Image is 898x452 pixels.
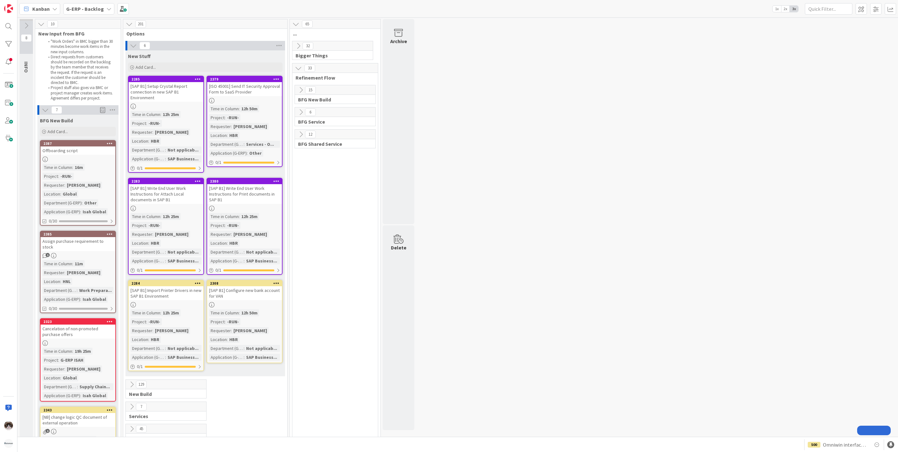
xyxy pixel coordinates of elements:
div: Location [131,240,148,247]
div: Isah Global [81,296,108,303]
span: : [227,336,228,343]
span: 15 [305,86,316,94]
span: 7 [51,106,62,114]
div: Department (G-ERP) [209,249,244,255]
div: Other [248,150,263,157]
span: Kanban [32,5,50,13]
span: BFG Shared Service [298,141,367,147]
span: : [152,231,153,238]
div: Application (G-ERP) [42,296,80,303]
div: Requester [42,365,64,372]
div: 2387 [41,141,115,146]
div: [SAP B1] Import Printer Drivers in new SAP B1 Environment [129,286,203,300]
div: 2285 [131,77,203,81]
div: 12h 25m [240,213,259,220]
div: Time in Column [42,348,72,355]
div: -RUN- [147,120,162,127]
div: Not applicab... [245,249,279,255]
div: Project [209,318,225,325]
img: avatar [4,439,13,448]
div: [SAP B1] Configure new bank account for VAN [207,286,282,300]
li: Project stuff also goes via BMC or project manager creates work items. Agreement differs per proj... [45,85,113,101]
div: HBR [228,132,239,139]
div: 2283[SAP B1] Write End User Work Instructions for Attach Local documents in SAP B1 [129,178,203,204]
span: 201 [135,20,146,28]
span: Omniwin interface HCN Test [823,441,868,449]
span: Bigger Things [296,52,365,59]
span: : [247,150,248,157]
div: 2323Cancelation of non-promoted purchase offers [41,319,115,339]
div: -RUN- [226,318,240,325]
div: -RUN- [147,222,162,229]
span: : [146,120,147,127]
div: Project [209,222,225,229]
div: Time in Column [42,260,72,267]
span: : [160,213,161,220]
div: HBR [228,336,239,343]
div: SAP Business... [166,354,200,361]
span: Options [126,30,279,37]
div: 19h 25m [73,348,92,355]
span: 10 [47,20,58,28]
span: Shared services [129,435,198,442]
div: 2283 [131,179,203,184]
div: 12h 50m [240,309,259,316]
span: : [146,318,147,325]
span: : [244,257,245,264]
span: : [72,164,73,171]
div: G-ERP ISAH [59,357,85,364]
div: Not applicab... [245,345,279,352]
span: 12 [305,131,316,138]
div: Delete [391,244,406,251]
span: : [231,123,232,130]
span: 7 [136,403,147,410]
div: Application (G-ERP) [131,354,165,361]
div: 0/1 [129,266,203,274]
div: 2385 [43,232,115,236]
div: Application (G-ERP) [131,257,165,264]
input: Quick Filter... [805,3,852,15]
span: : [146,222,147,229]
span: : [165,257,166,264]
div: Time in Column [42,164,72,171]
div: Global [61,374,78,381]
span: : [225,114,226,121]
div: 2379 [207,76,282,82]
span: 2x [781,6,790,12]
div: 2284 [131,281,203,286]
div: Time in Column [131,111,160,118]
div: 12h 25m [161,309,181,316]
div: [ISO 45001] Send IT Security Approval Form to SaaS Provider [207,82,282,96]
div: [PERSON_NAME] [153,231,190,238]
span: 1 [46,429,50,433]
div: Application (G-ERP) [209,150,247,157]
span: 6 [305,108,316,116]
span: 3x [790,6,798,12]
span: ... [293,30,373,37]
div: Application (G-ERP) [209,354,244,361]
div: Location [209,240,227,247]
div: 2387Offboarding script [41,141,115,155]
div: Services - O... [245,141,276,148]
div: [PERSON_NAME] [153,129,190,136]
span: Add Card... [136,64,156,70]
span: : [239,309,240,316]
div: 2379[ISO 45001] Send IT Security Approval Form to SaaS Provider [207,76,282,96]
span: : [165,345,166,352]
div: Location [131,336,148,343]
div: Department (G-ERP) [209,345,244,352]
div: 2385Assign purchase requirement to stock [41,231,115,251]
div: 2285[SAP B1] Setup Crystal Report connection in new SAP B1 Environment [129,76,203,102]
span: : [152,327,153,334]
div: Requester [131,129,152,136]
span: Add Card... [48,129,68,134]
div: Location [209,132,227,139]
li: Direct requests from customers should be recorded on the backlog by the team member that receives... [45,55,113,86]
div: Department (G-ERP) [131,146,165,153]
div: Project [131,318,146,325]
div: [PERSON_NAME] [65,365,102,372]
span: : [82,199,83,206]
span: : [77,383,78,390]
div: Cancelation of non-promoted purchase offers [41,325,115,339]
div: Application (G-ERP) [42,208,80,215]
